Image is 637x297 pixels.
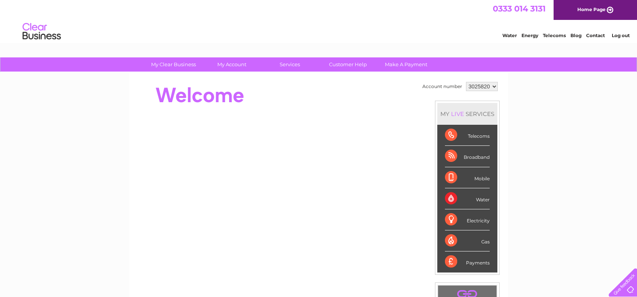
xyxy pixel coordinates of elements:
[21,12,37,18] div: v 4.0.25
[445,125,490,146] div: Telecoms
[21,44,27,51] img: tab_domain_overview_orange.svg
[12,20,18,26] img: website_grey.svg
[76,44,82,51] img: tab_keywords_by_traffic_grey.svg
[375,57,438,72] a: Make A Payment
[570,33,582,38] a: Blog
[22,20,61,43] img: logo.png
[586,33,605,38] a: Contact
[20,20,84,26] div: Domain: [DOMAIN_NAME]
[612,33,630,38] a: Log out
[138,4,500,37] div: Clear Business is a trading name of Verastar Limited (registered in [GEOGRAPHIC_DATA] No. 3667643...
[445,167,490,188] div: Mobile
[543,33,566,38] a: Telecoms
[316,57,380,72] a: Customer Help
[445,230,490,251] div: Gas
[258,57,321,72] a: Services
[445,188,490,209] div: Water
[437,103,497,125] div: MY SERVICES
[445,209,490,230] div: Electricity
[420,80,464,93] td: Account number
[493,4,546,13] a: 0333 014 3131
[502,33,517,38] a: Water
[445,146,490,167] div: Broadband
[445,251,490,272] div: Payments
[450,110,466,117] div: LIVE
[29,45,68,50] div: Domain Overview
[521,33,538,38] a: Energy
[142,57,205,72] a: My Clear Business
[200,57,263,72] a: My Account
[12,12,18,18] img: logo_orange.svg
[85,45,129,50] div: Keywords by Traffic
